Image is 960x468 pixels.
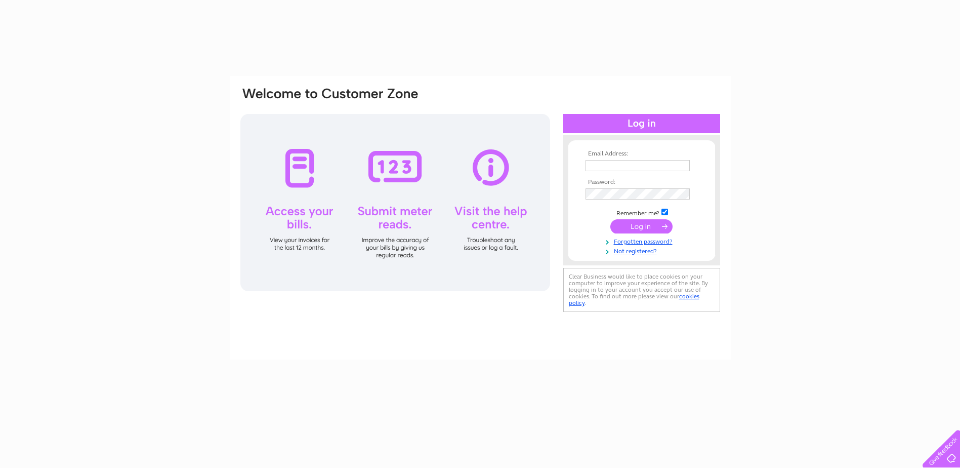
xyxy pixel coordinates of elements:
[583,150,700,158] th: Email Address:
[610,219,673,233] input: Submit
[586,246,700,255] a: Not registered?
[583,179,700,186] th: Password:
[586,236,700,246] a: Forgotten password?
[569,293,699,306] a: cookies policy
[563,268,720,312] div: Clear Business would like to place cookies on your computer to improve your experience of the sit...
[583,207,700,217] td: Remember me?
